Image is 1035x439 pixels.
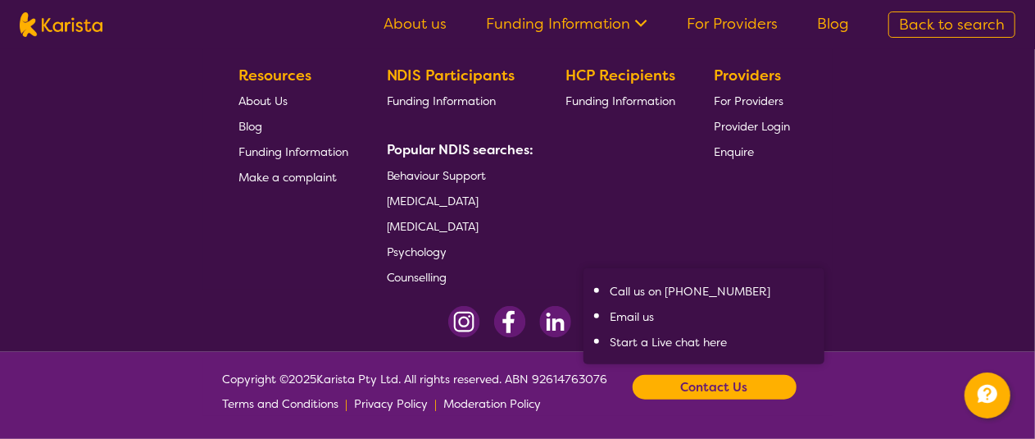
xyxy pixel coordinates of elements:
[223,367,608,416] span: Copyright © 2025 Karista Pty Ltd. All rights reserved. ABN 92614763076
[384,14,447,34] a: About us
[387,264,528,290] a: Counselling
[387,66,515,85] b: NDIS Participants
[346,391,348,416] p: |
[387,245,447,259] span: Psychology
[238,144,348,159] span: Funding Information
[238,119,262,134] span: Blog
[888,11,1015,38] a: Back to search
[565,94,675,108] span: Funding Information
[238,88,348,113] a: About Us
[387,94,497,108] span: Funding Information
[610,309,654,324] a: Email us
[387,162,528,188] a: Behaviour Support
[714,88,790,113] a: For Providers
[387,219,479,234] span: [MEDICAL_DATA]
[238,94,288,108] span: About Us
[387,239,528,264] a: Psychology
[565,88,675,113] a: Funding Information
[539,306,571,338] img: LinkedIn
[387,270,447,285] span: Counselling
[486,14,647,34] a: Funding Information
[444,391,542,416] a: Moderation Policy
[714,119,790,134] span: Provider Login
[681,375,748,400] b: Contact Us
[965,373,1010,418] button: Channel Menu
[565,66,675,85] b: HCP Recipients
[387,194,479,208] span: [MEDICAL_DATA]
[223,391,339,416] a: Terms and Conditions
[238,170,337,185] span: Make a complaint
[387,213,528,239] a: [MEDICAL_DATA]
[714,113,790,139] a: Provider Login
[714,66,781,85] b: Providers
[610,335,727,350] a: Start a Live chat here
[387,141,534,158] b: Popular NDIS searches:
[714,139,790,164] a: Enquire
[238,164,348,190] a: Make a complaint
[610,284,770,299] a: Call us on [PHONE_NUMBER]
[238,66,311,85] b: Resources
[355,396,429,411] span: Privacy Policy
[435,391,438,416] p: |
[687,14,778,34] a: For Providers
[238,139,348,164] a: Funding Information
[387,88,528,113] a: Funding Information
[714,94,783,108] span: For Providers
[20,12,102,37] img: Karista logo
[714,144,754,159] span: Enquire
[387,188,528,213] a: [MEDICAL_DATA]
[817,14,849,34] a: Blog
[387,168,487,183] span: Behaviour Support
[355,391,429,416] a: Privacy Policy
[444,396,542,411] span: Moderation Policy
[448,306,480,338] img: Instagram
[493,306,526,338] img: Facebook
[899,15,1005,34] span: Back to search
[238,113,348,139] a: Blog
[223,396,339,411] span: Terms and Conditions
